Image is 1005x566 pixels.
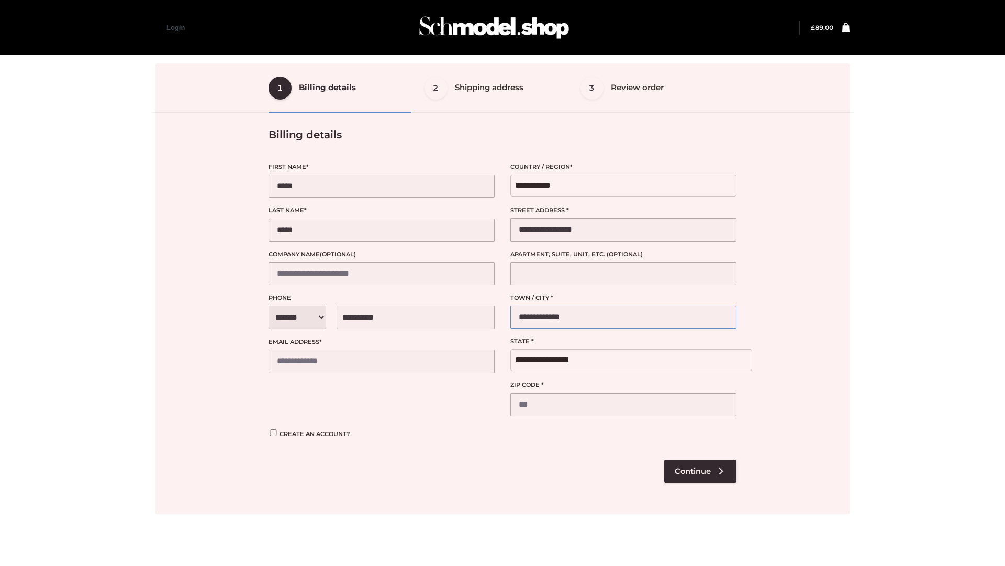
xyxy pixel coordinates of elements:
img: Schmodel Admin 964 [416,7,573,48]
a: £89.00 [811,24,833,31]
span: £ [811,24,815,31]
bdi: 89.00 [811,24,833,31]
a: Login [166,24,185,31]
